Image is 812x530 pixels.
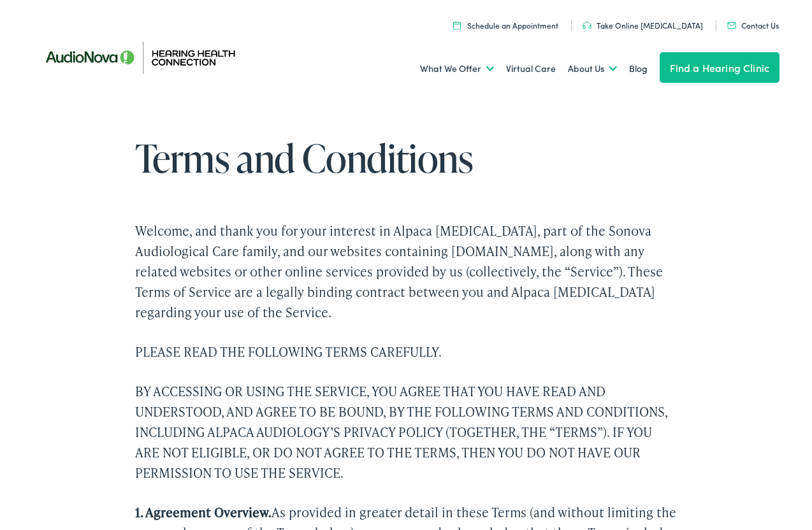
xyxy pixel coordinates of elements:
[135,381,677,483] p: BY ACCESSING OR USING THE SERVICE, YOU AGREE THAT YOU HAVE READ AND UNDERSTOOD, AND AGREE TO BE B...
[727,22,736,29] img: utility icon
[135,341,677,362] p: PLEASE READ THE FOLLOWING TERMS CAREFULLY.
[629,45,648,92] a: Blog
[135,503,272,521] strong: 1. Agreement Overview.
[660,52,779,83] a: Find a Hearing Clinic
[727,20,779,31] a: Contact Us
[453,20,558,31] a: Schedule an Appointment
[135,137,677,179] h1: Terms and Conditions
[135,220,677,322] p: Welcome, and thank you for your interest in Alpaca [MEDICAL_DATA], part of the Sonova Audiologica...
[583,22,591,29] img: utility icon
[420,45,494,92] a: What We Offer
[506,45,556,92] a: Virtual Care
[568,45,617,92] a: About Us
[453,21,461,29] img: utility icon
[583,20,703,31] a: Take Online [MEDICAL_DATA]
